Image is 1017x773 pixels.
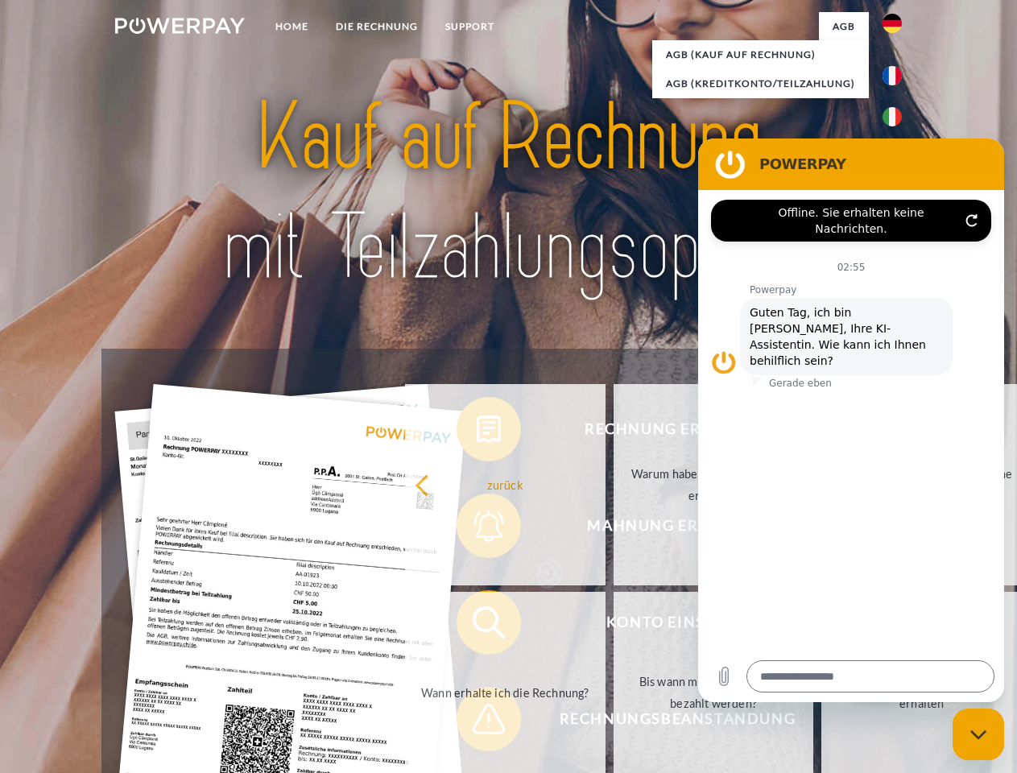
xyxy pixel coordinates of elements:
[652,40,869,69] a: AGB (Kauf auf Rechnung)
[322,12,432,41] a: DIE RECHNUNG
[953,709,1004,760] iframe: Schaltfläche zum Öffnen des Messaging-Fensters; Konversation läuft
[115,18,245,34] img: logo-powerpay-white.svg
[432,12,508,41] a: SUPPORT
[652,69,869,98] a: AGB (Kreditkonto/Teilzahlung)
[415,681,596,703] div: Wann erhalte ich die Rechnung?
[698,138,1004,702] iframe: Messaging-Fenster
[883,14,902,33] img: de
[883,107,902,126] img: it
[883,66,902,85] img: fr
[623,463,804,506] div: Warum habe ich eine Rechnung erhalten?
[623,671,804,714] div: Bis wann muss die Rechnung bezahlt werden?
[819,12,869,41] a: agb
[415,473,596,495] div: zurück
[262,12,322,41] a: Home
[154,77,863,308] img: title-powerpay_de.svg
